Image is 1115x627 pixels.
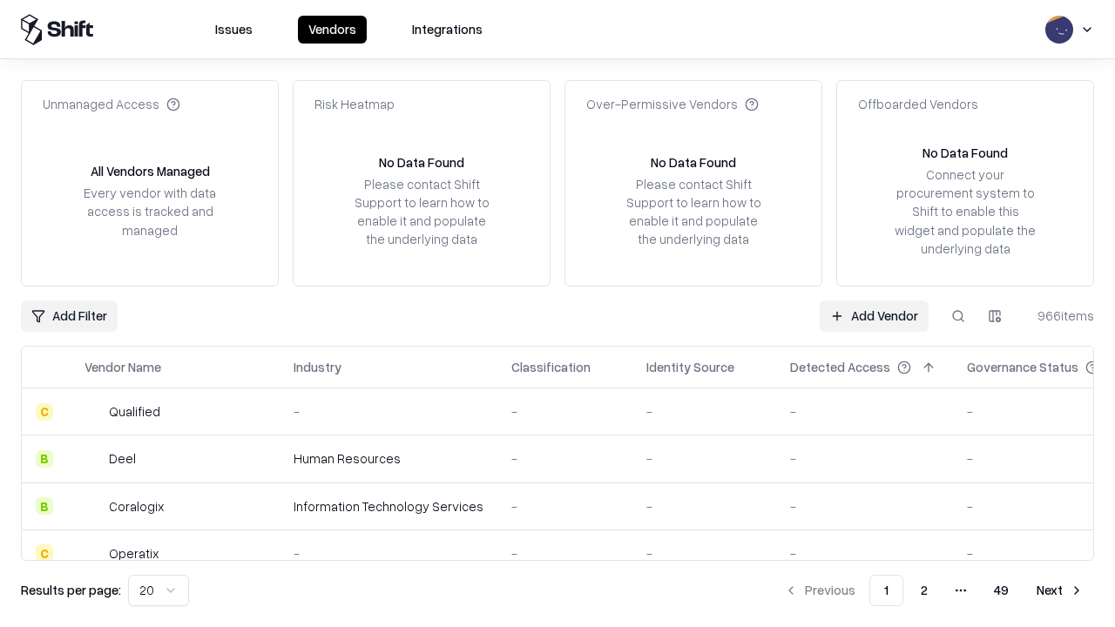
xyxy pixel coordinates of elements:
[21,581,121,599] p: Results per page:
[646,402,762,421] div: -
[21,300,118,332] button: Add Filter
[294,497,483,516] div: Information Technology Services
[1024,307,1094,325] div: 966 items
[967,358,1078,376] div: Governance Status
[36,544,53,562] div: C
[790,544,939,563] div: -
[646,544,762,563] div: -
[84,403,102,421] img: Qualified
[379,153,464,172] div: No Data Found
[511,449,618,468] div: -
[298,16,367,44] button: Vendors
[294,544,483,563] div: -
[294,402,483,421] div: -
[349,175,494,249] div: Please contact Shift Support to learn how to enable it and populate the underlying data
[78,184,222,239] div: Every vendor with data access is tracked and managed
[511,497,618,516] div: -
[205,16,263,44] button: Issues
[36,403,53,421] div: C
[646,358,734,376] div: Identity Source
[774,575,1094,606] nav: pagination
[820,300,929,332] a: Add Vendor
[621,175,766,249] div: Please contact Shift Support to learn how to enable it and populate the underlying data
[294,358,341,376] div: Industry
[109,449,136,468] div: Deel
[646,497,762,516] div: -
[980,575,1023,606] button: 49
[294,449,483,468] div: Human Resources
[907,575,942,606] button: 2
[36,497,53,515] div: B
[36,450,53,468] div: B
[91,162,210,180] div: All Vendors Managed
[109,497,164,516] div: Coralogix
[869,575,903,606] button: 1
[109,544,159,563] div: Operatix
[84,497,102,515] img: Coralogix
[84,450,102,468] img: Deel
[511,544,618,563] div: -
[790,402,939,421] div: -
[586,95,759,113] div: Over-Permissive Vendors
[1026,575,1094,606] button: Next
[511,358,591,376] div: Classification
[646,449,762,468] div: -
[402,16,493,44] button: Integrations
[511,402,618,421] div: -
[790,358,890,376] div: Detected Access
[858,95,978,113] div: Offboarded Vendors
[84,358,161,376] div: Vendor Name
[314,95,395,113] div: Risk Heatmap
[790,497,939,516] div: -
[43,95,180,113] div: Unmanaged Access
[893,165,1037,258] div: Connect your procurement system to Shift to enable this widget and populate the underlying data
[922,144,1008,162] div: No Data Found
[109,402,160,421] div: Qualified
[790,449,939,468] div: -
[84,544,102,562] img: Operatix
[651,153,736,172] div: No Data Found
